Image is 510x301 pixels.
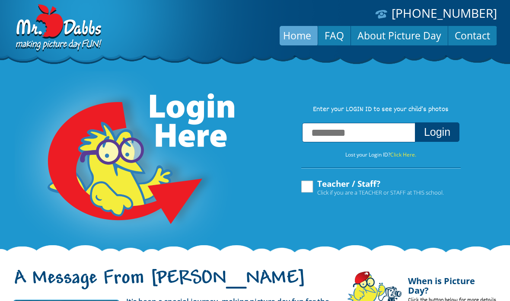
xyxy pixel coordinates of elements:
[390,151,416,158] a: Click Here.
[300,179,444,196] label: Teacher / Staff?
[318,25,351,46] a: FAQ
[13,275,335,293] h1: A Message From [PERSON_NAME]
[13,4,103,53] img: Dabbs Company
[351,25,448,46] a: About Picture Day
[317,188,444,197] span: Click if you are a TEACHER or STAFF at THIS school.
[292,150,469,160] p: Lost your Login ID?
[448,25,497,46] a: Contact
[15,71,236,253] img: Login Here
[292,105,469,115] p: Enter your LOGIN ID to see your child’s photos
[408,271,497,295] h4: When is Picture Day?
[392,5,497,21] a: [PHONE_NUMBER]
[415,122,459,142] button: Login
[277,25,318,46] a: Home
